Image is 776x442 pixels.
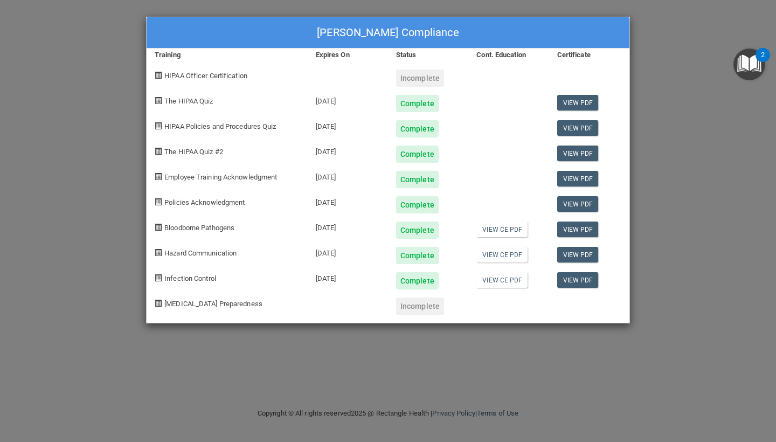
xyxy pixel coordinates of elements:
a: View CE PDF [476,247,528,263]
div: Incomplete [396,70,444,87]
span: Employee Training Acknowledgment [164,173,277,181]
a: View CE PDF [476,222,528,237]
div: Cont. Education [468,49,549,61]
span: Bloodborne Pathogens [164,224,234,232]
span: Infection Control [164,274,216,282]
div: [DATE] [308,163,388,188]
div: [DATE] [308,87,388,112]
a: View PDF [557,247,599,263]
button: Open Resource Center, 2 new notifications [733,49,765,80]
a: View PDF [557,171,599,187]
span: HIPAA Officer Certification [164,72,247,80]
div: Complete [396,222,439,239]
div: [PERSON_NAME] Compliance [147,17,629,49]
span: Policies Acknowledgment [164,198,245,206]
div: Complete [396,247,439,264]
a: View PDF [557,146,599,161]
span: The HIPAA Quiz [164,97,213,105]
iframe: Drift Widget Chat Controller [590,365,763,409]
span: The HIPAA Quiz #2 [164,148,223,156]
div: Training [147,49,308,61]
span: [MEDICAL_DATA] Preparedness [164,300,262,308]
div: Expires On [308,49,388,61]
div: Complete [396,272,439,289]
div: [DATE] [308,188,388,213]
div: Status [388,49,468,61]
a: View PDF [557,120,599,136]
div: [DATE] [308,112,388,137]
div: Complete [396,171,439,188]
a: View PDF [557,272,599,288]
div: Complete [396,120,439,137]
a: View PDF [557,95,599,110]
span: Hazard Communication [164,249,237,257]
div: Complete [396,95,439,112]
div: 2 [761,55,765,69]
div: [DATE] [308,239,388,264]
div: Certificate [549,49,629,61]
div: [DATE] [308,213,388,239]
a: View PDF [557,196,599,212]
span: HIPAA Policies and Procedures Quiz [164,122,276,130]
a: View CE PDF [476,272,528,288]
div: Complete [396,196,439,213]
div: [DATE] [308,264,388,289]
div: Complete [396,146,439,163]
div: Incomplete [396,298,444,315]
a: View PDF [557,222,599,237]
div: [DATE] [308,137,388,163]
